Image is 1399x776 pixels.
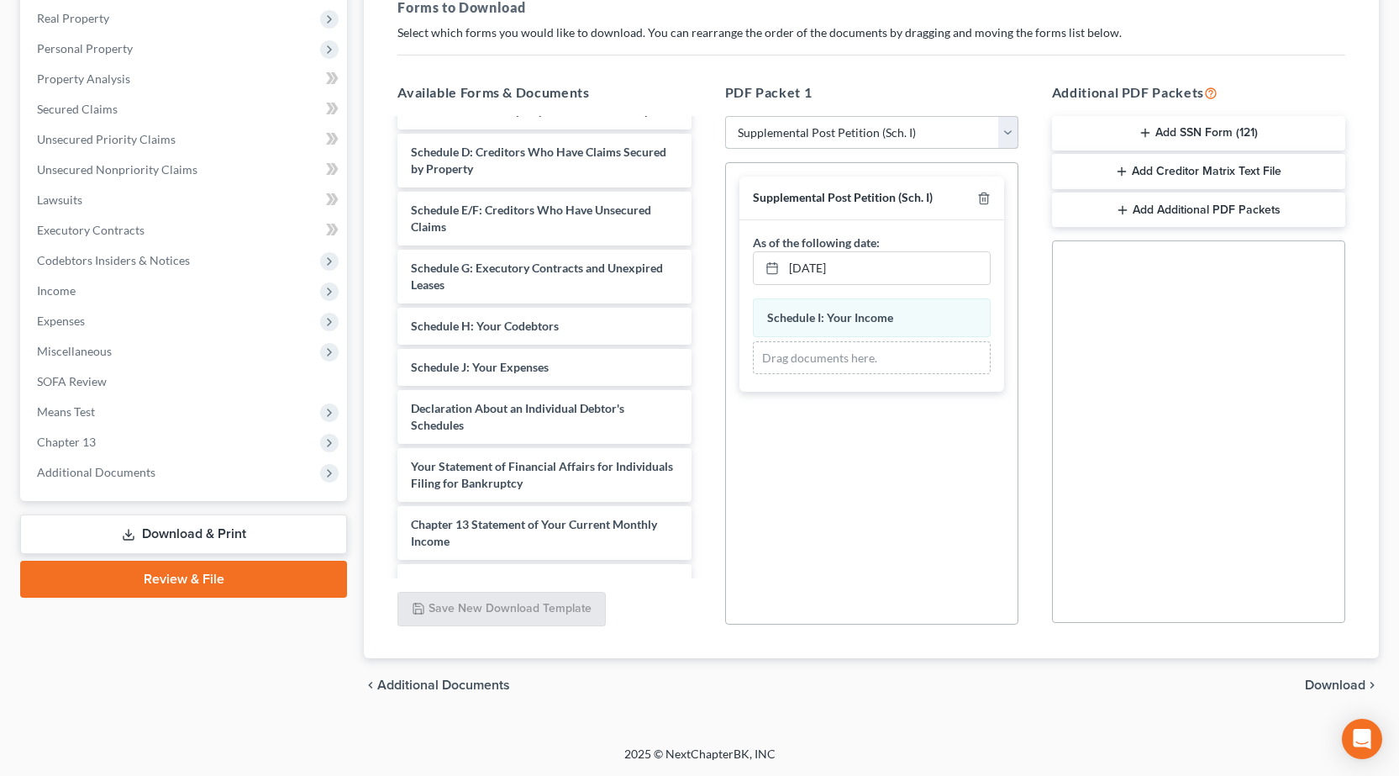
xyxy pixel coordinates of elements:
span: Secured Claims [37,102,118,116]
span: Executory Contracts [37,223,145,237]
span: Schedule H: Your Codebtors [411,319,559,333]
button: Add SSN Form (121) [1052,116,1345,151]
a: Lawsuits [24,185,347,215]
div: Drag documents here. [753,341,991,375]
a: Property Analysis [24,64,347,94]
span: Your Statement of Financial Affairs for Individuals Filing for Bankruptcy [411,459,673,490]
h5: Additional PDF Packets [1052,82,1345,103]
span: Declaration About an Individual Debtor's Schedules [411,401,624,432]
span: Schedule E/F: Creditors Who Have Unsecured Claims [411,203,651,234]
a: SOFA Review [24,367,347,397]
span: Property Analysis [37,71,130,86]
span: Unsecured Priority Claims [37,132,176,146]
span: Personal Property [37,41,133,55]
a: chevron_left Additional Documents [364,678,510,692]
span: Expenses [37,314,85,328]
span: SOFA Review [37,374,107,388]
span: Codebtors Insiders & Notices [37,253,190,267]
a: Review & File [20,561,347,598]
span: Lawsuits [37,193,82,207]
span: Chapter 13 Statement of Your Current Monthly Income [411,517,657,548]
span: Additional Documents [37,465,155,479]
div: Open Intercom Messenger [1342,719,1382,759]
button: Add Creditor Matrix Text File [1052,154,1345,189]
h5: Available Forms & Documents [397,82,691,103]
span: Schedule G: Executory Contracts and Unexpired Leases [411,261,663,292]
div: 2025 © NextChapterBK, INC [221,746,1179,776]
span: Additional Documents [377,678,510,692]
div: Supplemental Post Petition (Sch. I) [753,190,933,206]
span: Download [1305,678,1365,692]
a: Unsecured Priority Claims [24,124,347,155]
span: Schedule D: Creditors Who Have Claims Secured by Property [411,145,666,176]
a: Secured Claims [24,94,347,124]
button: Add Additional PDF Packets [1052,193,1345,228]
span: Schedule I: Your Income [767,310,893,325]
label: As of the following date: [753,234,880,251]
button: Save New Download Template [397,592,606,627]
span: Creditor Matrix [411,575,494,589]
span: Real Property [37,11,109,25]
a: Unsecured Nonpriority Claims [24,155,347,185]
a: [DATE] [754,252,990,284]
i: chevron_right [1365,678,1379,692]
span: Means Test [37,404,95,419]
span: Income [37,283,76,298]
a: Executory Contracts [24,215,347,245]
span: Miscellaneous [37,344,112,358]
a: Download & Print [20,515,347,554]
span: Chapter 13 [37,435,96,449]
span: Schedule J: Your Expenses [411,360,549,374]
p: Select which forms you would like to download. You can rearrange the order of the documents by dr... [397,24,1345,41]
button: Download chevron_right [1305,678,1379,692]
i: chevron_left [364,678,377,692]
span: Schedule C: The Property You Claim as Exempt [411,103,655,118]
h5: PDF Packet 1 [725,82,1018,103]
span: Unsecured Nonpriority Claims [37,162,197,177]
